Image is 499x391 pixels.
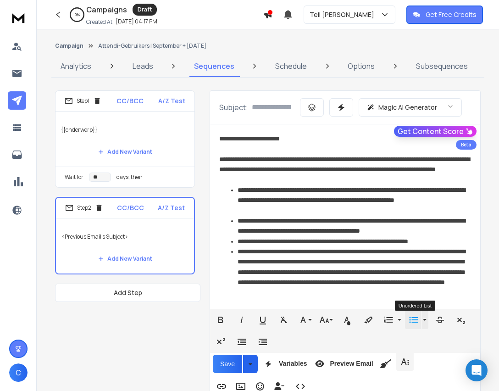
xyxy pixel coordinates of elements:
[116,96,144,106] p: CC/BCC
[213,355,242,373] button: Save
[233,311,250,329] button: Italic (Ctrl+I)
[394,126,477,137] button: Get Content Score
[359,98,462,117] button: Magic AI Generator
[55,90,195,188] li: Step1CC/BCCA/Z Test{{onderwerp}}Add New VariantWait fordays, then
[9,9,28,26] img: logo
[410,55,473,77] a: Subsequences
[360,311,377,329] button: Background Color
[378,103,437,112] p: Magic AI Generator
[380,311,397,329] button: Ordered List
[55,42,83,50] button: Campaign
[275,61,307,72] p: Schedule
[133,61,153,72] p: Leads
[219,102,248,113] p: Subject:
[194,61,234,72] p: Sequences
[98,42,206,50] p: Attendi-Gebruikers | September + [DATE]
[254,333,272,351] button: Increase Indent (Ctrl+])
[86,18,114,26] p: Created At:
[406,6,483,24] button: Get Free Credits
[456,140,477,150] div: Beta
[328,360,375,368] span: Preview Email
[116,18,157,25] p: [DATE] 04:17 PM
[338,311,356,329] button: Text Color
[91,143,160,161] button: Add New Variant
[61,224,189,250] p: <Previous Email's Subject>
[212,311,229,329] button: Bold (Ctrl+B)
[466,359,488,381] div: Open Intercom Messenger
[395,301,435,311] div: Unordered List
[9,363,28,382] button: C
[117,203,144,212] p: CC/BCC
[65,173,83,181] p: Wait for
[311,355,375,373] button: Preview Email
[277,360,309,368] span: Variables
[75,12,80,17] p: 0 %
[55,284,200,302] button: Add Step
[310,10,378,19] p: Tell [PERSON_NAME]
[396,311,403,329] button: Ordered List
[61,61,91,72] p: Analytics
[133,4,157,16] div: Draft
[275,311,293,329] button: Clear Formatting
[61,117,189,143] p: {{onderwerp}}
[212,333,229,351] button: Superscript
[426,10,477,19] p: Get Free Credits
[270,55,312,77] a: Schedule
[158,203,185,212] p: A/Z Test
[452,311,470,329] button: Subscript
[65,204,103,212] div: Step 2
[348,61,375,72] p: Options
[127,55,159,77] a: Leads
[189,55,240,77] a: Sequences
[55,55,97,77] a: Analytics
[317,311,335,329] button: Font Size
[55,197,195,274] li: Step2CC/BCCA/Z Test<Previous Email's Subject>Add New Variant
[342,55,380,77] a: Options
[86,4,127,15] h1: Campaigns
[65,97,101,105] div: Step 1
[260,355,309,373] button: Variables
[254,311,272,329] button: Underline (Ctrl+U)
[431,311,449,329] button: Strikethrough (Ctrl+S)
[296,311,314,329] button: Font Family
[416,61,468,72] p: Subsequences
[91,250,160,268] button: Add New Variant
[233,333,250,351] button: Decrease Indent (Ctrl+[)
[116,173,143,181] p: days, then
[158,96,185,106] p: A/Z Test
